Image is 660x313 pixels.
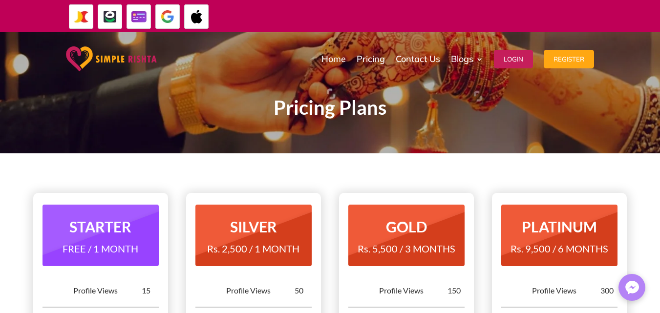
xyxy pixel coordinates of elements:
[207,243,299,254] span: Rs. 2,500 / 1 MONTH
[73,285,142,296] div: Profile Views
[451,35,483,83] a: Blogs
[321,35,346,83] a: Home
[357,35,385,83] a: Pricing
[66,102,594,114] p: Pricing Plans
[226,285,295,296] div: Profile Views
[522,218,597,235] strong: PLATINUM
[532,285,600,296] div: Profile Views
[544,35,594,83] a: Register
[494,50,533,68] button: Login
[379,285,447,296] div: Profile Views
[511,243,608,254] span: Rs. 9,500 / 6 MONTHS
[358,243,455,254] span: Rs. 5,500 / 3 MONTHS
[69,218,131,235] strong: STARTER
[622,278,642,297] img: Messenger
[544,50,594,68] button: Register
[386,218,427,235] strong: GOLD
[494,35,533,83] a: Login
[396,35,440,83] a: Contact Us
[63,243,138,254] span: FREE / 1 MONTH
[230,218,277,235] strong: SILVER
